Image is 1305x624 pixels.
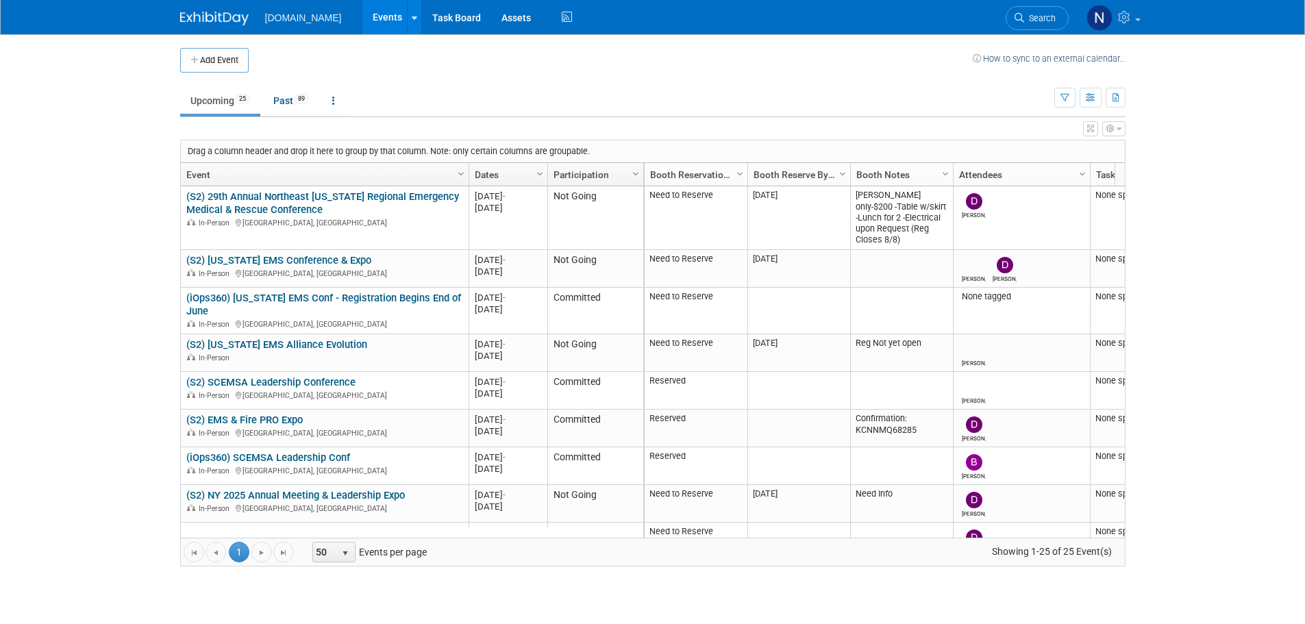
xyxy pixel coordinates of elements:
[475,350,541,362] div: [DATE]
[1024,13,1056,23] span: Search
[747,485,850,523] td: [DATE]
[503,191,506,201] span: -
[278,547,289,558] span: Go to the last page
[532,163,547,184] a: Column Settings
[235,94,250,104] span: 25
[187,269,195,276] img: In-Person Event
[966,416,982,433] img: Dave/Rob .
[186,414,303,426] a: (S2) EMS & Fire PRO Expo
[187,466,195,473] img: In-Person Event
[645,372,747,410] td: Reserved
[313,542,336,562] span: 50
[188,547,199,558] span: Go to the first page
[186,338,367,351] a: (S2) [US_STATE] EMS Alliance Evolution
[187,353,195,360] img: In-Person Event
[181,140,1125,162] div: Drag a column header and drop it here to group by that column. Note: only certain columns are gro...
[199,353,234,362] span: In-Person
[1075,163,1090,184] a: Column Settings
[186,190,459,216] a: (S2) 29th Annual Northeast [US_STATE] Regional Emergency Medical & Rescue Conference
[503,292,506,303] span: -
[199,429,234,438] span: In-Person
[1095,375,1167,386] div: None specified
[180,88,260,114] a: Upcoming25
[475,425,541,437] div: [DATE]
[186,527,441,539] a: (S2) [US_STATE] Association of Rescue Squads RESCUE
[966,529,982,546] img: Dave/Rob .
[475,303,541,315] div: [DATE]
[186,451,350,464] a: (iOps360) SCEMSA Leadership Conf
[199,269,234,278] span: In-Person
[547,250,643,288] td: Not Going
[475,463,541,475] div: [DATE]
[475,266,541,277] div: [DATE]
[1095,413,1167,424] div: None specified
[186,376,356,388] a: (S2) SCEMSA Leadership Conference
[186,267,462,279] div: [GEOGRAPHIC_DATA], [GEOGRAPHIC_DATA]
[966,193,982,210] img: Dave/Rob .
[966,492,982,508] img: Dave/Rob .
[503,452,506,462] span: -
[256,547,267,558] span: Go to the next page
[734,169,745,179] span: Column Settings
[547,288,643,334] td: Committed
[503,377,506,387] span: -
[475,202,541,214] div: [DATE]
[1095,291,1167,302] div: None specified
[547,410,643,447] td: Committed
[645,288,747,334] td: Need to Reserve
[295,542,440,562] span: Events per page
[265,12,342,23] span: [DOMAIN_NAME]
[503,255,506,265] span: -
[1077,169,1088,179] span: Column Settings
[650,163,738,186] a: Booth Reservation Status
[475,338,541,350] div: [DATE]
[1095,488,1167,499] div: None specified
[187,429,195,436] img: In-Person Event
[475,489,541,501] div: [DATE]
[962,471,986,479] div: Brian Lawless
[456,169,467,179] span: Column Settings
[263,88,319,114] a: Past89
[186,502,462,514] div: [GEOGRAPHIC_DATA], [GEOGRAPHIC_DATA]
[835,163,850,184] a: Column Settings
[475,501,541,512] div: [DATE]
[547,447,643,485] td: Committed
[210,547,221,558] span: Go to the previous page
[453,163,469,184] a: Column Settings
[187,391,195,398] img: In-Person Event
[199,466,234,475] span: In-Person
[294,94,309,104] span: 89
[962,273,986,282] div: Drew Saucier
[962,210,986,219] div: Dave/Rob .
[475,190,541,202] div: [DATE]
[206,542,226,562] a: Go to the previous page
[645,250,747,288] td: Need to Reserve
[850,410,953,447] td: Confirmation: KCNNMQ68285
[754,163,841,186] a: Booth Reserve By Date
[186,254,371,266] a: (S2) [US_STATE] EMS Conference & Expo
[979,542,1124,561] span: Showing 1-25 of 25 Event(s)
[747,334,850,372] td: [DATE]
[503,339,506,349] span: -
[180,12,249,25] img: ExhibitDay
[475,292,541,303] div: [DATE]
[199,320,234,329] span: In-Person
[940,169,951,179] span: Column Settings
[645,186,747,250] td: Need to Reserve
[475,254,541,266] div: [DATE]
[475,163,538,186] a: Dates
[503,527,506,538] span: -
[850,485,953,523] td: Need Info
[187,320,195,327] img: In-Person Event
[856,163,944,186] a: Booth Notes
[186,489,405,501] a: (S2) NY 2025 Annual Meeting & Leadership Expo
[503,490,506,500] span: -
[1095,451,1167,462] div: None specified
[962,358,986,366] div: Drew Saucier
[1006,6,1069,30] a: Search
[645,447,747,485] td: Reserved
[628,163,643,184] a: Column Settings
[1096,163,1163,186] a: Tasks
[547,372,643,410] td: Committed
[1086,5,1113,31] img: Nicholas Fischer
